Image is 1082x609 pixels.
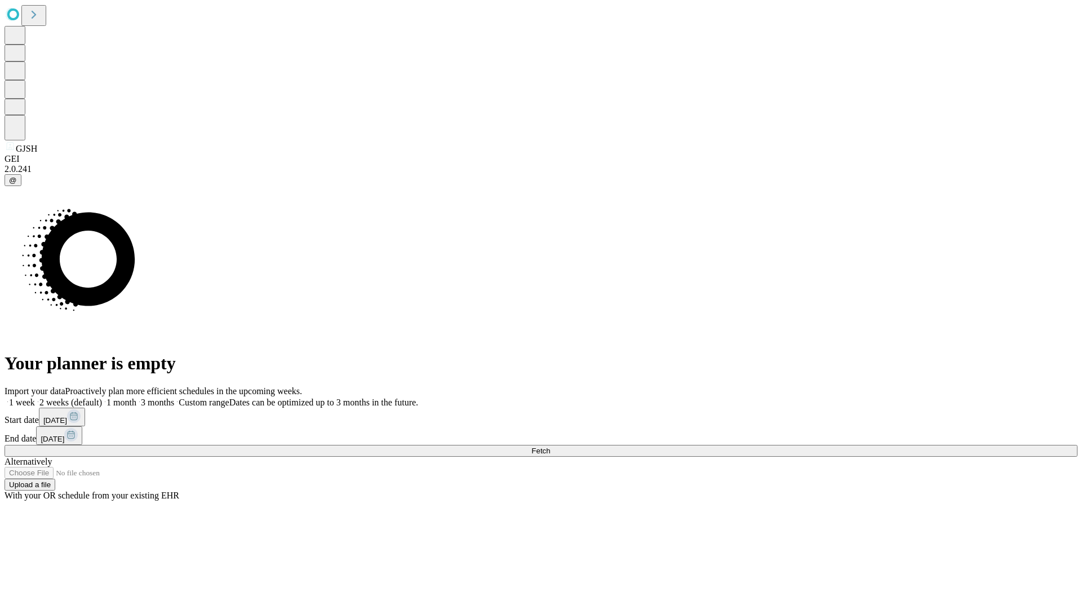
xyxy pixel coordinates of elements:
button: [DATE] [36,426,82,445]
div: Start date [5,408,1077,426]
span: Custom range [179,398,229,407]
span: [DATE] [43,416,67,425]
span: With your OR schedule from your existing EHR [5,491,179,500]
span: 1 month [107,398,136,407]
div: End date [5,426,1077,445]
button: Fetch [5,445,1077,457]
span: 1 week [9,398,35,407]
span: Dates can be optimized up to 3 months in the future. [229,398,418,407]
h1: Your planner is empty [5,353,1077,374]
div: GEI [5,154,1077,164]
span: 3 months [141,398,174,407]
span: [DATE] [41,435,64,443]
span: Alternatively [5,457,52,466]
span: @ [9,176,17,184]
span: GJSH [16,144,37,153]
button: @ [5,174,21,186]
div: 2.0.241 [5,164,1077,174]
span: 2 weeks (default) [39,398,102,407]
span: Import your data [5,386,65,396]
span: Proactively plan more efficient schedules in the upcoming weeks. [65,386,302,396]
button: [DATE] [39,408,85,426]
span: Fetch [531,447,550,455]
button: Upload a file [5,479,55,491]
